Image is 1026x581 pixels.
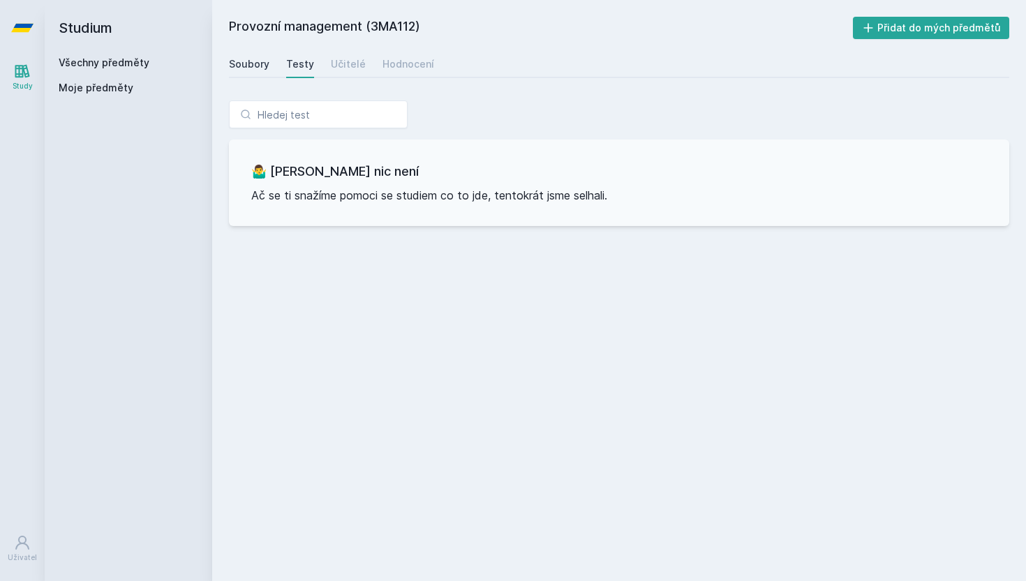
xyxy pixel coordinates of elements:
a: Všechny předměty [59,56,149,68]
div: Soubory [229,57,269,71]
a: Hodnocení [382,50,434,78]
span: Moje předměty [59,81,133,95]
h3: 🤷‍♂️ [PERSON_NAME] nic není [251,162,987,181]
div: Hodnocení [382,57,434,71]
p: Ač se ti snažíme pomoci se studiem co to jde, tentokrát jsme selhali. [251,187,987,204]
a: Uživatel [3,527,42,570]
div: Uživatel [8,552,37,563]
button: Přidat do mých předmětů [853,17,1010,39]
a: Soubory [229,50,269,78]
input: Hledej test [229,100,408,128]
div: Study [13,81,33,91]
a: Testy [286,50,314,78]
div: Testy [286,57,314,71]
div: Učitelé [331,57,366,71]
h2: Provozní management (3MA112) [229,17,853,39]
a: Učitelé [331,50,366,78]
a: Study [3,56,42,98]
